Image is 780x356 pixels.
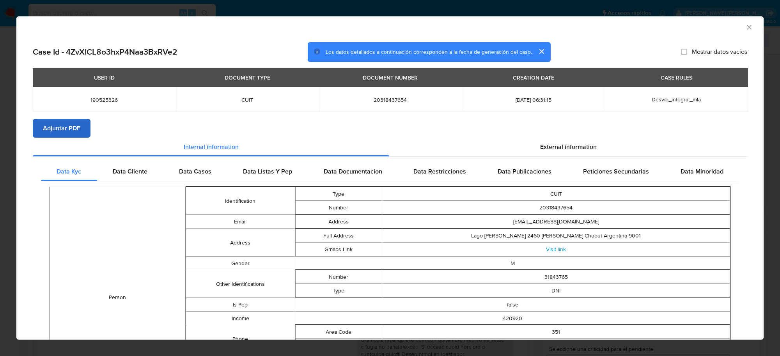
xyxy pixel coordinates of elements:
td: 351 [382,325,730,339]
input: Mostrar datos vacíos [681,49,687,55]
button: Cerrar ventana [745,23,752,30]
div: USER ID [89,71,119,84]
td: 420920 [295,312,730,325]
td: [EMAIL_ADDRESS][DOMAIN_NAME] [382,215,730,228]
td: Gender [186,257,295,270]
td: Other Identifications [186,270,295,298]
td: Number [295,339,382,352]
td: Number [295,270,382,284]
div: Detailed info [33,138,747,156]
h2: Case Id - 4ZvXICL8o3hxP4Naa3BxRVe2 [33,47,177,57]
span: Desvio_integral_mla [652,96,701,103]
td: M [295,257,730,270]
span: External information [540,142,597,151]
div: CASE RULES [656,71,697,84]
span: Los datos detallados a continuación corresponden a la fecha de generación del caso. [326,48,532,56]
span: Data Minoridad [681,167,723,176]
span: Data Restricciones [413,167,466,176]
span: Data Publicaciones [498,167,551,176]
td: Income [186,312,295,325]
button: Adjuntar PDF [33,119,90,138]
div: DOCUMENT NUMBER [358,71,422,84]
td: Number [295,201,382,214]
span: Internal information [184,142,239,151]
td: Lago [PERSON_NAME] 2460 [PERSON_NAME] Chubut Argentina 9001 [382,229,730,243]
div: closure-recommendation-modal [16,16,764,340]
span: CUIT [185,96,310,103]
span: Data Listas Y Pep [243,167,292,176]
span: Peticiones Secundarias [583,167,649,176]
td: Type [295,284,382,298]
div: CREATION DATE [508,71,559,84]
span: Data Cliente [113,167,147,176]
div: Detailed internal info [41,162,739,181]
td: Email [186,215,295,229]
div: DOCUMENT TYPE [220,71,275,84]
td: 7701701 [382,339,730,352]
td: DNI [382,284,730,298]
td: 31843765 [382,270,730,284]
span: Mostrar datos vacíos [692,48,747,56]
span: Adjuntar PDF [43,120,80,137]
td: Phone [186,325,295,353]
td: false [295,298,730,312]
td: 20318437654 [382,201,730,214]
td: Address [186,229,295,257]
span: [DATE] 06:31:15 [471,96,596,103]
span: Data Documentacion [324,167,382,176]
span: Data Casos [179,167,211,176]
td: CUIT [382,187,730,201]
td: Full Address [295,229,382,243]
span: Data Kyc [57,167,81,176]
td: Is Pep [186,298,295,312]
span: 20318437654 [328,96,453,103]
button: cerrar [532,42,551,61]
td: Address [295,215,382,228]
td: Identification [186,187,295,215]
span: 190525326 [42,96,167,103]
a: Visit link [546,245,566,253]
td: Area Code [295,325,382,339]
td: Type [295,187,382,201]
td: Gmaps Link [295,243,382,256]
